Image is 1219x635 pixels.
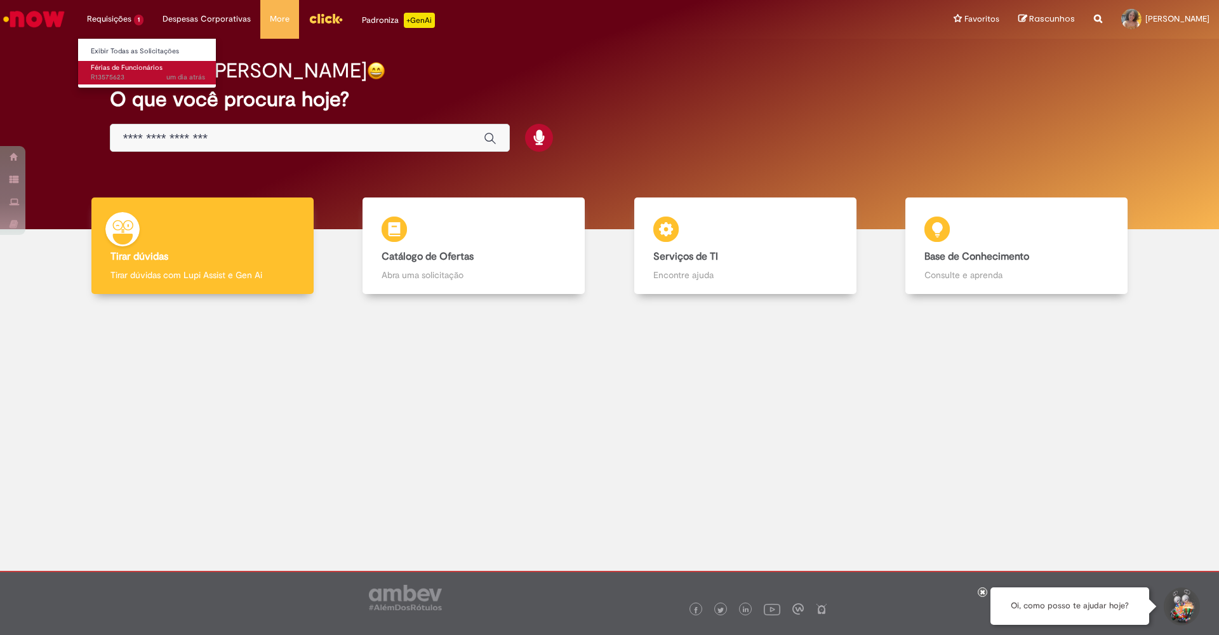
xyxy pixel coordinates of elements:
[134,15,143,25] span: 1
[166,72,205,82] span: um dia atrás
[270,13,290,25] span: More
[1029,13,1075,25] span: Rascunhos
[1018,13,1075,25] a: Rascunhos
[110,250,168,263] b: Tirar dúvidas
[743,606,749,614] img: logo_footer_linkedin.png
[990,587,1149,625] div: Oi, como posso te ajudar hoje?
[110,269,295,281] p: Tirar dúvidas com Lupi Assist e Gen Ai
[362,13,435,28] div: Padroniza
[309,9,343,28] img: click_logo_yellow_360x200.png
[653,250,718,263] b: Serviços de TI
[924,250,1029,263] b: Base de Conhecimento
[792,603,804,615] img: logo_footer_workplace.png
[91,63,163,72] span: Férias de Funcionários
[1,6,67,32] img: ServiceNow
[338,197,610,295] a: Catálogo de Ofertas Abra uma solicitação
[764,601,780,617] img: logo_footer_youtube.png
[1145,13,1209,24] span: [PERSON_NAME]
[166,72,205,82] time: 29/09/2025 10:15:26
[367,62,385,80] img: happy-face.png
[110,88,1110,110] h2: O que você procura hoje?
[609,197,881,295] a: Serviços de TI Encontre ajuda
[693,607,699,613] img: logo_footer_facebook.png
[163,13,251,25] span: Despesas Corporativas
[78,61,218,84] a: Aberto R13575623 : Férias de Funcionários
[717,607,724,613] img: logo_footer_twitter.png
[77,38,216,88] ul: Requisições
[404,13,435,28] p: +GenAi
[881,197,1153,295] a: Base de Conhecimento Consulte e aprenda
[91,72,205,83] span: R13575623
[653,269,837,281] p: Encontre ajuda
[382,269,566,281] p: Abra uma solicitação
[924,269,1109,281] p: Consulte e aprenda
[67,197,338,295] a: Tirar dúvidas Tirar dúvidas com Lupi Assist e Gen Ai
[110,60,367,82] h2: Boa tarde, [PERSON_NAME]
[369,585,442,610] img: logo_footer_ambev_rotulo_gray.png
[964,13,999,25] span: Favoritos
[87,13,131,25] span: Requisições
[816,603,827,615] img: logo_footer_naosei.png
[1162,587,1200,625] button: Iniciar Conversa de Suporte
[382,250,474,263] b: Catálogo de Ofertas
[78,44,218,58] a: Exibir Todas as Solicitações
